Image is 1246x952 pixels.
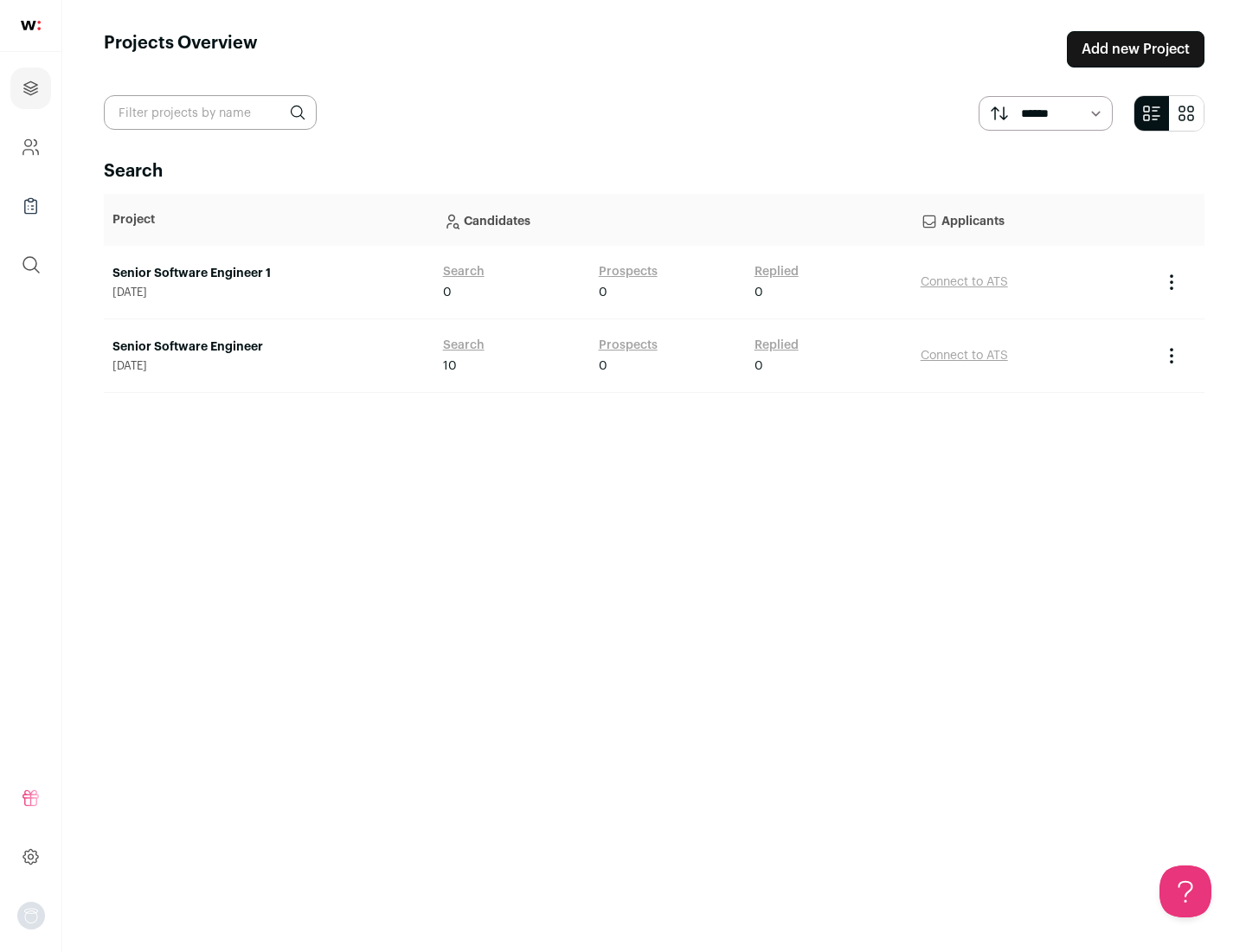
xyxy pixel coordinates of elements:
span: [DATE] [112,359,426,373]
img: wellfound-shorthand-0d5821cbd27db2630d0214b213865d53afaa358527fdda9d0ea32b1df1b89c2c.svg [21,21,41,30]
h1: Projects Overview [104,31,258,68]
button: Project Actions [1161,272,1182,293]
a: Company and ATS Settings [10,126,51,168]
p: Candidates [443,203,903,237]
span: [DATE] [112,286,426,299]
img: nopic.png [17,902,45,929]
a: Search [443,337,485,354]
a: Replied [755,337,799,354]
a: Senior Software Engineer 1 [112,265,426,282]
a: Replied [755,263,799,280]
span: 10 [443,357,457,375]
button: Open dropdown [17,902,45,929]
a: Search [443,263,485,280]
a: Company Lists [10,185,51,227]
span: 0 [755,357,763,375]
h2: Search [104,159,1204,183]
a: Prospects [599,337,658,354]
a: Senior Software Engineer [112,338,426,356]
p: Applicants [921,203,1144,237]
span: 0 [755,284,763,301]
a: Projects [10,68,51,109]
input: Filter projects by name [104,95,317,130]
span: 0 [599,284,607,301]
a: Connect to ATS [921,350,1008,362]
a: Prospects [599,263,658,280]
a: Connect to ATS [921,276,1008,288]
p: Project [112,211,426,228]
span: 0 [443,284,452,301]
span: 0 [599,357,607,375]
iframe: Help Scout Beacon - Open [1159,865,1211,917]
a: Add new Project [1067,31,1204,68]
button: Project Actions [1161,345,1182,366]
